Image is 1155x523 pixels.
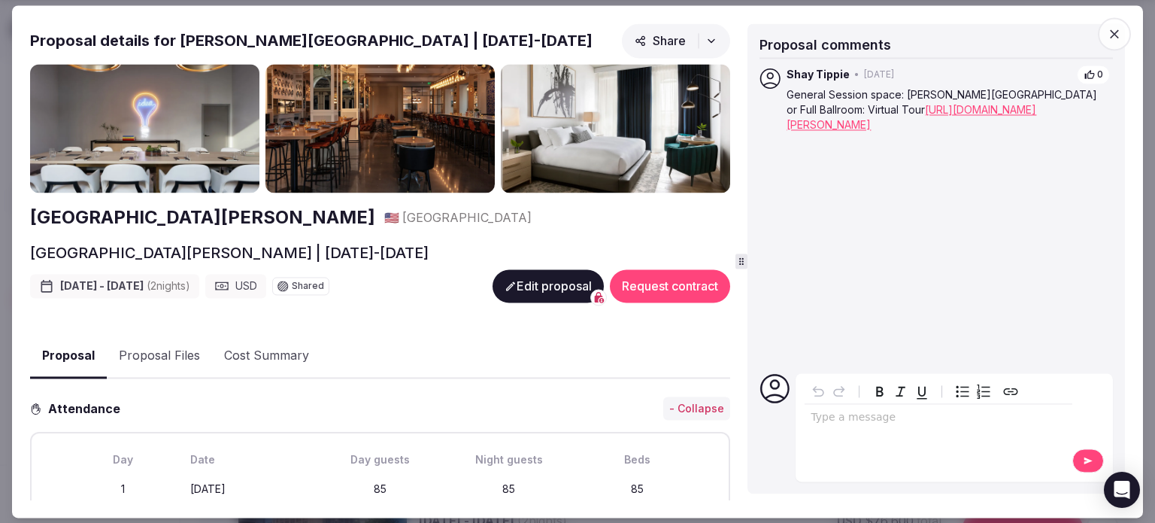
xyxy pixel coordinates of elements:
button: Edit proposal [493,269,604,303]
button: Request contract [610,269,730,303]
a: [GEOGRAPHIC_DATA][PERSON_NAME] [30,205,375,231]
h3: Attendance [42,400,132,418]
span: Shared [292,281,324,290]
button: Numbered list [973,381,994,402]
img: Gallery photo 1 [30,64,259,193]
img: Gallery photo 2 [265,64,495,193]
h2: [GEOGRAPHIC_DATA][PERSON_NAME] | [DATE]-[DATE] [30,242,429,263]
span: [GEOGRAPHIC_DATA] [402,209,532,226]
div: 85 [447,482,570,497]
span: [DATE] [864,68,894,81]
button: 🇺🇸 [384,209,399,226]
div: editable markdown [805,404,1072,434]
div: Date [190,452,313,467]
button: Proposal Files [107,335,212,379]
div: Night guests [447,452,570,467]
button: Bulleted list [952,381,973,402]
div: Day guests [319,452,441,467]
div: 85 [319,482,441,497]
button: Bold [869,381,890,402]
div: [DATE] [190,482,313,497]
span: [DATE] - [DATE] [60,278,190,293]
span: ( 2 night s ) [147,279,190,292]
button: Share [622,23,730,58]
div: Day [62,452,184,467]
button: - Collapse [663,397,730,421]
button: Underline [911,381,932,402]
span: 0 [1097,68,1103,81]
button: Proposal [30,334,107,379]
span: Proposal comments [759,37,891,53]
button: Cost Summary [212,335,321,379]
div: toggle group [952,381,994,402]
div: 1 [62,482,184,497]
button: Italic [890,381,911,402]
h2: Proposal details for [PERSON_NAME][GEOGRAPHIC_DATA] | [DATE]-[DATE] [30,30,593,51]
span: 🇺🇸 [384,210,399,225]
div: Beds [576,452,699,467]
button: 0 [1077,65,1110,85]
div: 85 [576,482,699,497]
span: Share [635,33,686,48]
span: Shay Tippie [787,68,850,83]
button: Create link [1000,381,1021,402]
div: USD [205,274,266,298]
p: General Session space: [PERSON_NAME][GEOGRAPHIC_DATA] or Full Ballroom: Virtual Tour [787,88,1110,132]
span: • [854,68,859,81]
img: Gallery photo 3 [501,64,730,193]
